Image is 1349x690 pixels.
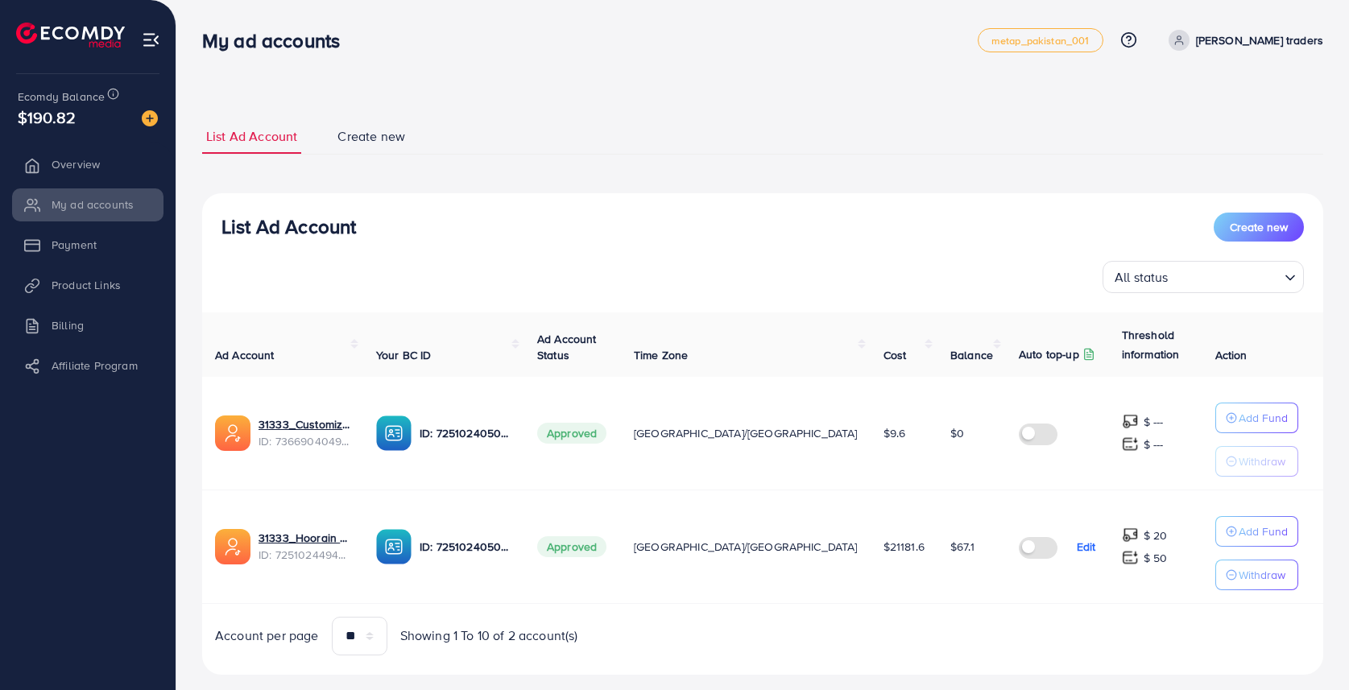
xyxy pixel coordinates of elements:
a: [PERSON_NAME] traders [1162,30,1323,51]
img: top-up amount [1122,436,1139,452]
p: $ --- [1144,435,1164,454]
span: Balance [950,347,993,363]
p: Add Fund [1239,522,1288,541]
span: ID: 7366904049179967504 [259,433,350,449]
span: Approved [537,423,606,444]
span: Ecomdy Balance [18,89,105,105]
img: logo [16,23,125,48]
img: image [142,110,158,126]
h3: My ad accounts [202,29,353,52]
span: Showing 1 To 10 of 2 account(s) [400,626,578,645]
span: Create new [1230,219,1288,235]
p: Add Fund [1239,408,1288,428]
button: Add Fund [1215,516,1298,547]
p: Edit [1077,537,1096,556]
h3: List Ad Account [221,215,356,238]
button: Add Fund [1215,403,1298,433]
span: [GEOGRAPHIC_DATA]/[GEOGRAPHIC_DATA] [634,425,858,441]
span: metap_pakistan_001 [991,35,1090,46]
span: Time Zone [634,347,688,363]
span: Cost [883,347,907,363]
img: ic-ba-acc.ded83a64.svg [376,529,412,564]
span: ID: 7251024494033125378 [259,547,350,563]
button: Create new [1214,213,1304,242]
img: ic-ads-acc.e4c84228.svg [215,415,250,451]
img: menu [142,31,160,49]
img: top-up amount [1122,527,1139,543]
a: 31333_CustomizeJEwellerss_1715241026071 [259,416,350,432]
div: Search for option [1103,261,1304,293]
span: Your BC ID [376,347,432,363]
p: ID: 7251024050904891394 [420,537,511,556]
span: $0 [950,425,964,441]
span: $67.1 [950,539,975,555]
span: $9.6 [883,425,906,441]
span: Ad Account [215,347,275,363]
span: All status [1111,266,1172,289]
img: top-up amount [1122,549,1139,566]
img: ic-ads-acc.e4c84228.svg [215,529,250,564]
button: Withdraw [1215,446,1298,477]
p: $ 50 [1144,548,1168,568]
span: Account per page [215,626,319,645]
span: Approved [537,536,606,557]
span: List Ad Account [206,127,297,146]
a: 31333_Hoorain Jewellers_1688260712690 [259,530,350,546]
span: Ad Account Status [537,331,597,363]
p: [PERSON_NAME] traders [1196,31,1323,50]
p: Threshold information [1122,325,1201,364]
span: [GEOGRAPHIC_DATA]/[GEOGRAPHIC_DATA] [634,539,858,555]
span: Create new [337,127,405,146]
img: ic-ba-acc.ded83a64.svg [376,415,412,451]
input: Search for option [1173,262,1278,289]
div: <span class='underline'>31333_CustomizeJEwellerss_1715241026071</span></br>7366904049179967504 [259,416,350,449]
p: Withdraw [1239,452,1285,471]
div: <span class='underline'>31333_Hoorain Jewellers_1688260712690</span></br>7251024494033125378 [259,530,350,563]
img: top-up amount [1122,413,1139,430]
p: Withdraw [1239,565,1285,585]
a: metap_pakistan_001 [978,28,1103,52]
span: Action [1215,347,1248,363]
span: $190.82 [18,105,76,129]
p: $ 20 [1144,526,1168,545]
span: $21181.6 [883,539,925,555]
p: Auto top-up [1019,345,1079,364]
p: $ --- [1144,412,1164,432]
button: Withdraw [1215,560,1298,590]
p: ID: 7251024050904891394 [420,424,511,443]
